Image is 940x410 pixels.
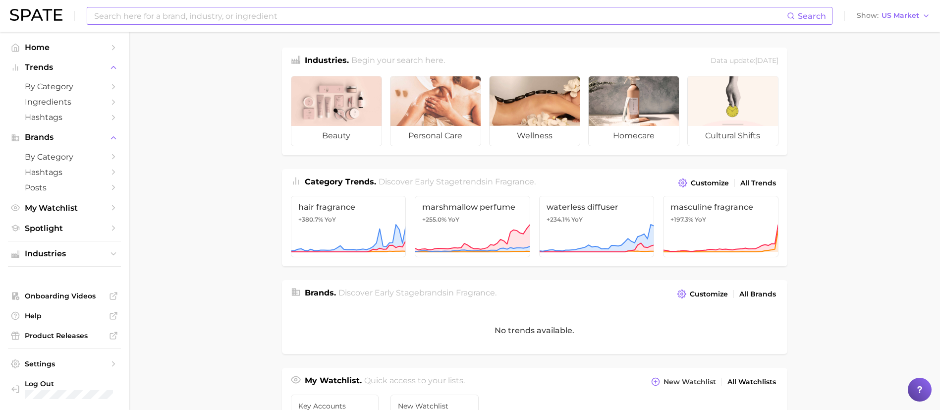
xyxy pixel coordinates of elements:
[8,200,121,216] a: My Watchlist
[8,40,121,55] a: Home
[8,79,121,94] a: by Category
[282,307,787,354] div: No trends available.
[291,196,406,257] a: hair fragrance+380.7% YoY
[305,177,376,186] span: Category Trends .
[390,126,481,146] span: personal care
[739,290,776,298] span: All Brands
[25,249,104,258] span: Industries
[25,113,104,122] span: Hashtags
[727,378,776,386] span: All Watchlists
[93,7,787,24] input: Search here for a brand, industry, or ingredient
[882,13,919,18] span: US Market
[798,11,826,21] span: Search
[8,356,121,371] a: Settings
[490,126,580,146] span: wellness
[854,9,933,22] button: ShowUS Market
[8,165,121,180] a: Hashtags
[737,288,778,301] a: All Brands
[351,55,445,68] h2: Begin your search here.
[547,216,570,223] span: +234.1%
[305,55,349,68] h1: Industries.
[690,290,728,298] span: Customize
[8,130,121,145] button: Brands
[664,378,716,386] span: New Watchlist
[25,183,104,192] span: Posts
[670,202,771,212] span: masculine fragrance
[338,288,497,297] span: Discover Early Stage brands in .
[857,13,879,18] span: Show
[422,216,446,223] span: +255.0%
[25,379,126,388] span: Log Out
[25,43,104,52] span: Home
[539,196,655,257] a: waterless diffuser+234.1% YoY
[25,292,104,300] span: Onboarding Videos
[25,203,104,213] span: My Watchlist
[390,76,481,146] a: personal care
[8,376,121,402] a: Log out. Currently logged in with e-mail laura.epstein@givaudan.com.
[8,110,121,125] a: Hashtags
[422,202,523,212] span: marshmallow perfume
[298,216,323,223] span: +380.7%
[25,359,104,368] span: Settings
[305,375,362,389] h1: My Watchlist.
[688,126,778,146] span: cultural shifts
[364,375,465,389] h2: Quick access to your lists.
[670,216,693,223] span: +197.3%
[291,126,382,146] span: beauty
[663,196,778,257] a: masculine fragrance+197.3% YoY
[8,246,121,261] button: Industries
[589,126,679,146] span: homecare
[711,55,778,68] div: Data update: [DATE]
[25,152,104,162] span: by Category
[298,402,372,410] span: Key Accounts
[305,288,336,297] span: Brands .
[25,82,104,91] span: by Category
[456,288,495,297] span: fragrance
[25,133,104,142] span: Brands
[8,221,121,236] a: Spotlight
[379,177,536,186] span: Discover Early Stage trends in .
[687,76,778,146] a: cultural shifts
[8,289,121,303] a: Onboarding Videos
[25,63,104,72] span: Trends
[675,287,730,301] button: Customize
[676,176,731,190] button: Customize
[495,177,534,186] span: fragrance
[588,76,679,146] a: homecare
[398,402,471,410] span: New Watchlist
[691,179,729,187] span: Customize
[695,216,706,224] span: YoY
[8,180,121,195] a: Posts
[571,216,583,224] span: YoY
[25,97,104,107] span: Ingredients
[325,216,336,224] span: YoY
[25,311,104,320] span: Help
[10,9,62,21] img: SPATE
[725,375,778,389] a: All Watchlists
[25,168,104,177] span: Hashtags
[8,60,121,75] button: Trends
[8,94,121,110] a: Ingredients
[298,202,399,212] span: hair fragrance
[25,224,104,233] span: Spotlight
[547,202,647,212] span: waterless diffuser
[448,216,459,224] span: YoY
[489,76,580,146] a: wellness
[8,149,121,165] a: by Category
[25,331,104,340] span: Product Releases
[738,176,778,190] a: All Trends
[649,375,718,389] button: New Watchlist
[740,179,776,187] span: All Trends
[8,328,121,343] a: Product Releases
[8,308,121,323] a: Help
[415,196,530,257] a: marshmallow perfume+255.0% YoY
[291,76,382,146] a: beauty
